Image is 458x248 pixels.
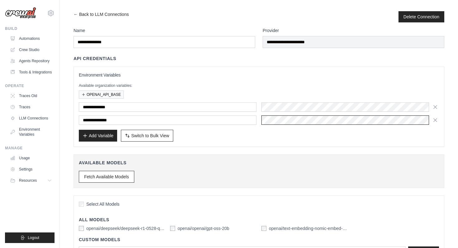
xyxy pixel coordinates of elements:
label: openai/openai/gpt-oss-20b [178,225,229,232]
a: Agents Repository [7,56,55,66]
button: Fetch Available Models [79,171,134,183]
h4: Available Models [79,160,439,166]
a: Usage [7,153,55,163]
h4: All Models [79,217,439,223]
span: Logout [28,235,39,240]
span: Switch to Bulk View [131,133,169,139]
span: Resources [19,178,37,183]
button: Logout [5,232,55,243]
h4: API Credentials [74,55,116,62]
input: openai/text-embedding-nomic-embed-text-v1.5 [261,226,266,231]
label: Provider [263,27,444,34]
button: Resources [7,175,55,185]
input: Select All Models [79,202,84,207]
a: Traces Old [7,91,55,101]
button: Delete Connection [403,14,439,20]
input: openai/openai/gpt-oss-20b [170,226,175,231]
h3: Environment Variables [79,72,439,78]
span: Select All Models [86,201,120,207]
label: openai/text-embedding-nomic-embed-text-v1.5 [269,225,348,232]
a: Environment Variables [7,124,55,139]
div: Manage [5,146,55,151]
div: Operate [5,83,55,88]
button: Switch to Bulk View [121,130,173,142]
h4: Custom Models [79,236,439,243]
a: Automations [7,34,55,44]
div: Build [5,26,55,31]
a: LLM Connections [7,113,55,123]
button: OPENAI_API_BASE [79,91,124,99]
p: Available organization variables: [79,83,439,88]
input: openai/deepseek/deepseek-r1-0528-qwen3-8b [79,226,84,231]
a: Traces [7,102,55,112]
img: Logo [5,7,36,19]
a: Tools & Integrations [7,67,55,77]
label: Name [74,27,255,34]
button: Add Variable [79,130,117,142]
a: Crew Studio [7,45,55,55]
label: openai/deepseek/deepseek-r1-0528-qwen3-8b [86,225,165,232]
a: Settings [7,164,55,174]
a: ← Back to LLM Connections [74,11,129,22]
